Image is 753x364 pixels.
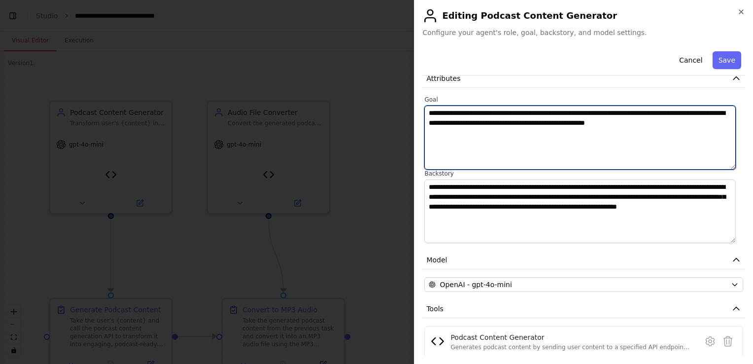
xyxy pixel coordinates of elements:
button: Attributes [422,70,745,88]
button: Tools [422,300,745,318]
span: Configure your agent's role, goal, backstory, and model settings. [422,28,745,37]
span: OpenAI - gpt-4o-mini [440,280,512,290]
span: Model [426,255,447,265]
button: Delete tool [719,332,737,350]
div: Generates podcast content by sending user content to a specified API endpoint and returning the g... [450,343,691,351]
label: Backstory [424,170,743,178]
button: Cancel [673,51,708,69]
span: Attributes [426,73,460,83]
button: Save [713,51,741,69]
h2: Editing Podcast Content Generator [422,8,745,24]
button: Model [422,251,745,269]
img: Podcast Content Generator [431,334,445,348]
span: Tools [426,304,444,314]
button: Configure tool [701,332,719,350]
div: Podcast Content Generator [450,332,691,342]
label: Goal [424,96,743,104]
button: OpenAI - gpt-4o-mini [424,277,743,292]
